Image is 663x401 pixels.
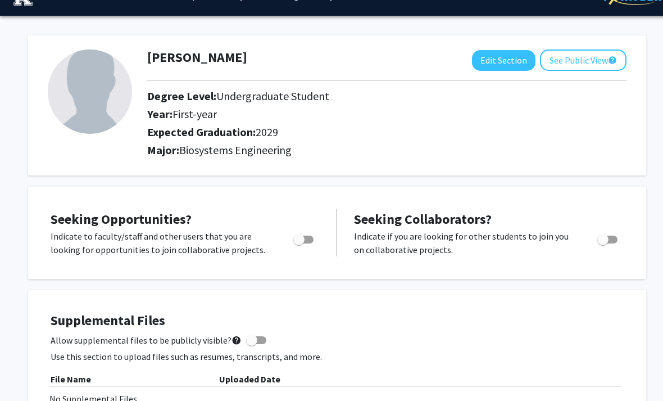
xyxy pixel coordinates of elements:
[472,50,535,71] button: Edit Section
[608,53,617,67] mat-icon: help
[231,334,242,347] mat-icon: help
[147,49,247,66] h1: [PERSON_NAME]
[147,107,564,121] h2: Year:
[593,229,624,246] div: Toggle
[51,350,624,363] p: Use this section to upload files such as resumes, transcripts, and more.
[540,49,626,71] button: See Public View
[289,229,320,246] div: Toggle
[48,49,132,134] img: Profile Picture
[216,89,329,103] span: Undergraduate Student
[51,210,192,228] span: Seeking Opportunities?
[256,125,278,139] span: 2029
[51,313,624,329] h4: Supplemental Files
[147,143,626,157] h2: Major:
[51,334,242,347] span: Allow supplemental files to be publicly visible?
[51,373,91,385] b: File Name
[172,107,217,121] span: First-year
[51,229,272,256] p: Indicate to faculty/staff and other users that you are looking for opportunities to join collabor...
[147,125,564,139] h2: Expected Graduation:
[8,350,48,393] iframe: Chat
[354,229,576,256] p: Indicate if you are looking for other students to join you on collaborative projects.
[179,143,292,157] span: Biosystems Engineering
[219,373,280,385] b: Uploaded Date
[354,210,492,228] span: Seeking Collaborators?
[147,89,564,103] h2: Degree Level:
